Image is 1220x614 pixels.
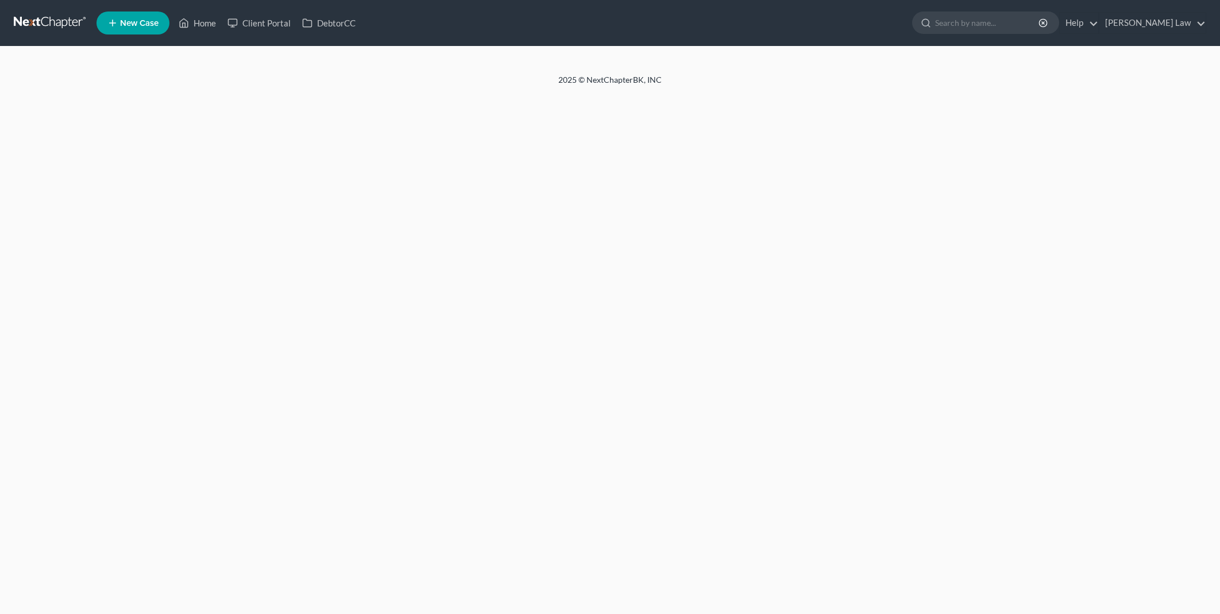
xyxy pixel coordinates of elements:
a: Client Portal [222,13,296,33]
span: New Case [120,19,159,28]
a: Help [1060,13,1098,33]
a: DebtorCC [296,13,361,33]
div: 2025 © NextChapterBK, INC [283,74,937,95]
a: Home [173,13,222,33]
a: [PERSON_NAME] Law [1099,13,1206,33]
input: Search by name... [935,12,1040,33]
